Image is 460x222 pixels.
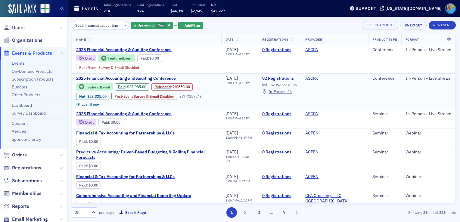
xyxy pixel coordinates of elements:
div: Showing out of items [332,210,456,215]
a: 0 Registrations [262,47,297,53]
span: $650.00 [176,85,190,89]
span: : [79,139,89,144]
div: Featured Event [76,83,113,91]
div: Seminar [372,174,397,180]
a: 0 Registrations [262,193,297,199]
time: 11:00 AM [225,155,239,159]
span: $0.00 [89,139,98,144]
a: Paid [79,183,87,187]
div: Paid: 1 - $0 [137,54,162,62]
span: Yes [158,23,164,27]
div: Paid: 0 - $0 [98,119,123,126]
span: Profile [445,3,456,14]
div: Conference [372,47,397,53]
a: ASCPA [305,76,318,81]
a: ACPEN [305,131,319,136]
a: 2025 Financial Accounting and Auditing Conference [76,76,217,81]
div: – [225,52,250,56]
div: Draft [85,57,94,60]
span: Organizations [12,37,42,44]
time: 12:00 PM [239,198,252,202]
time: 8:00 AM [225,198,237,202]
div: Post-Event Survey [111,93,177,100]
span: [DATE] [225,193,238,198]
span: Subscriptions [12,177,42,184]
a: In-Person: 26 [262,89,292,94]
div: Export [410,24,422,27]
a: 0 Registrations [262,150,297,155]
div: Draft [76,119,96,125]
span: In-Person : [269,89,287,94]
span: $0.00 [89,183,98,187]
time: 4:30 PM [239,81,250,85]
img: SailAMX [8,4,36,14]
span: 2025 Financial Accounting & Auditing Conference [76,47,177,53]
div: Webinar [406,193,451,199]
a: 2025 Financial Accounting & Auditing Conference [76,111,177,117]
a: Bundles [12,84,27,90]
div: Conference [372,76,397,81]
span: Memberships [12,190,42,197]
a: Events [12,60,25,66]
span: … [267,210,276,215]
a: Paid [79,139,87,144]
a: Paid [79,164,87,168]
button: [US_STATE][DOMAIN_NAME] [380,6,444,11]
span: Live Webcast : [269,82,292,87]
div: Yes [131,22,173,29]
div: Paid: 0 - $0 [76,181,101,189]
span: : [79,183,89,187]
input: Search… [72,21,129,29]
div: EVT-7157543 [179,94,202,99]
span: Registrations [262,37,288,42]
span: Events & Products [12,50,52,57]
div: Seminar [372,131,397,136]
time: 4:30 PM [239,116,250,120]
a: Comprehensive Accounting and Financial Reporting Update [76,193,191,199]
a: Paid [118,85,126,89]
span: ASCPA [305,47,343,53]
a: ACPEN [305,150,319,155]
a: Registrations [3,165,41,171]
button: New Event [429,21,456,29]
div: Post-Event Survey [76,64,142,71]
span: [DATE] [225,76,238,81]
a: 0 Registrations [262,131,297,136]
a: Paid [79,202,87,206]
span: : [154,85,172,89]
time: 8:00 AM [225,81,237,85]
a: Organizations [3,37,42,44]
img: SailAMX [40,4,50,13]
div: Support [356,6,376,11]
span: : [79,202,89,206]
a: Other Products [12,92,40,97]
div: Webinar [406,174,451,180]
span: [DATE] [225,130,238,136]
p: Refunded [191,3,205,7]
label: per page [99,210,114,215]
span: Product Type [372,37,397,42]
div: In-Person + Live Stream [406,47,451,53]
span: Predictive Accounting: Driver-Based Budgeting & Rolling Financial Forecasts [76,150,217,160]
time: 12:48 PM [225,155,249,163]
span: Format [406,37,419,42]
a: Users [3,24,25,31]
span: Is Upcoming [133,23,154,27]
div: Featured Event [85,85,110,89]
a: Coupons [12,121,29,126]
span: CPA Crossings, LLC (Rochester, MI) [305,193,364,209]
span: 26 [287,89,292,94]
span: Date [225,37,234,42]
span: 56 [293,82,297,87]
span: Orders [12,152,27,158]
a: 2025 Financial Accounting & Auditing Conference [76,47,217,53]
p: Paid Registrations [137,3,164,7]
time: 8:00 AM [225,52,237,56]
a: Dashboard [12,103,32,108]
span: [DATE] [225,149,238,155]
div: Bulk Actions [370,23,394,27]
span: $0.00 [111,120,120,125]
span: ACPEN [305,150,343,155]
